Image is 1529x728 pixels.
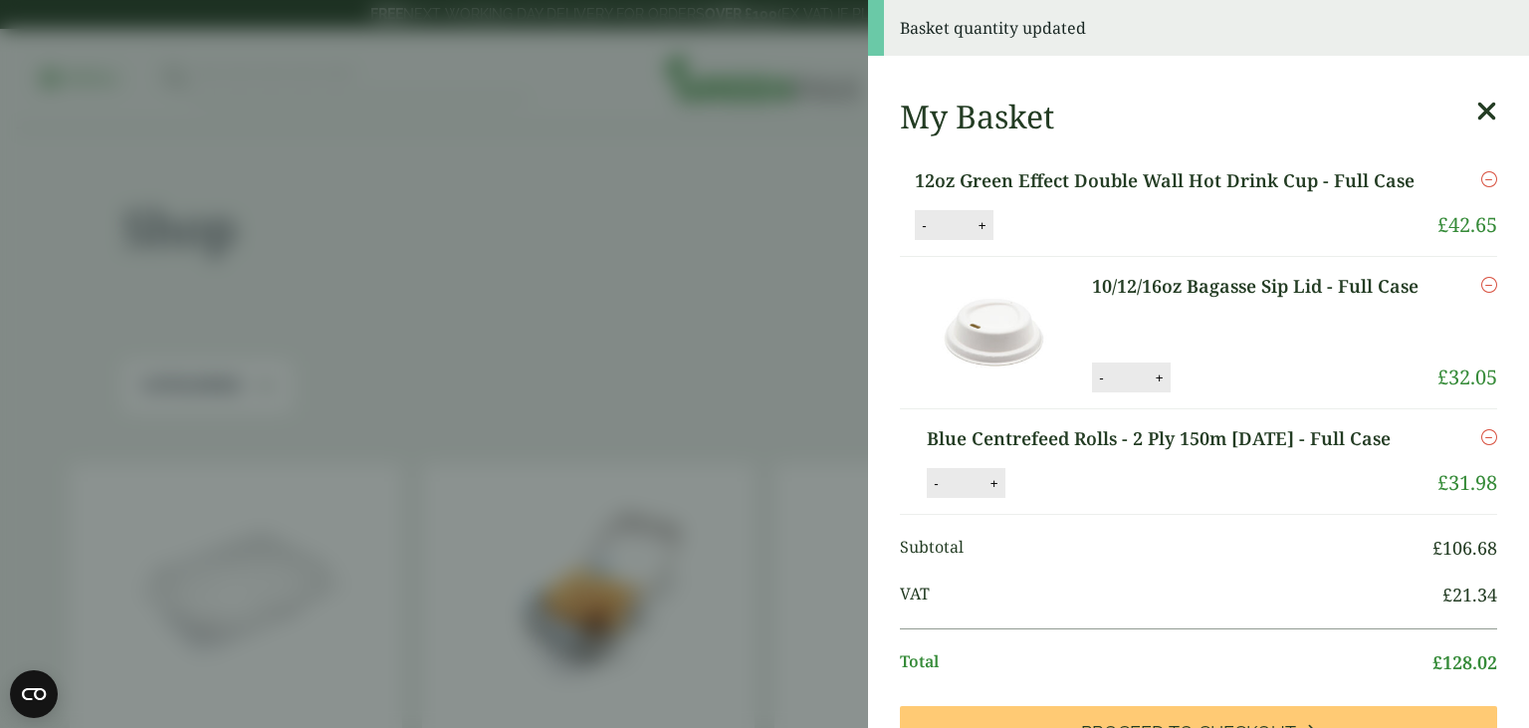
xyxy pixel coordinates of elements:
span: Total [900,676,1432,703]
a: Blue Centrefeed Rolls - 2 Ply 150m [DATE] - Full Case [1083,425,1437,479]
a: Remove this item [1481,425,1497,449]
bdi: 21.34 [1442,609,1497,633]
bdi: 32.05 [1437,364,1497,390]
button: + [1150,369,1170,386]
img: Blue Centrefeed Rolls - 2 Ply 150m-Full Case-0 [904,425,1083,497]
button: - [930,217,946,234]
span: £ [1432,677,1442,701]
span: £ [1437,496,1448,523]
span: £ [1442,609,1452,633]
span: Subtotal [900,562,1432,589]
span: £ [1432,563,1442,587]
a: 12oz Green Effect Double Wall Hot Drink Cup - Full Case [929,167,1433,194]
bdi: 42.65 [1437,211,1497,238]
button: + [1140,502,1160,519]
button: + [985,217,1005,234]
a: Remove this item [1481,273,1497,297]
a: Remove this item [1481,167,1497,191]
h2: My Basket [900,98,1054,135]
span: £ [1437,211,1448,238]
bdi: 128.02 [1432,677,1497,701]
button: - [1093,369,1109,386]
a: 10/12/16oz Bagasse Sip Lid - Full Case [1092,273,1427,300]
bdi: 31.98 [1437,496,1497,523]
bdi: 106.68 [1432,563,1497,587]
span: £ [1437,364,1448,390]
button: Open CMP widget [10,670,58,718]
button: - [1084,502,1100,519]
span: VAT [900,608,1442,635]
